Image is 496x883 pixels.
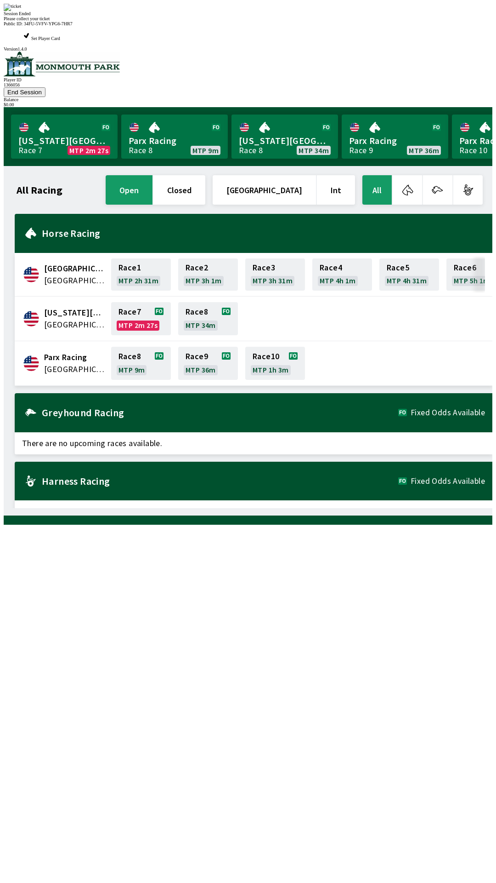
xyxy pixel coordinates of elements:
span: United States [44,363,106,375]
h2: Horse Racing [42,229,485,237]
span: MTP 4h 1m [320,277,356,284]
span: 34FU-5VFV-YPG6-7HR7 [24,21,73,26]
button: open [106,175,152,205]
a: Race4MTP 4h 1m [312,258,372,291]
span: MTP 2m 27s [69,147,108,154]
span: Race 3 [253,264,275,271]
span: MTP 2m 27s [118,321,158,329]
span: MTP 4h 31m [387,277,427,284]
span: There are no upcoming races available. [15,500,492,522]
a: Race2MTP 3h 1m [178,258,238,291]
div: Balance [4,97,492,102]
a: Race1MTP 2h 31m [111,258,171,291]
img: ticket [4,4,21,11]
img: venue logo [4,52,120,76]
span: Parx Racing [44,351,106,363]
span: Race 6 [454,264,476,271]
span: MTP 34m [299,147,329,154]
span: Race 7 [118,308,141,315]
a: Race3MTP 3h 31m [245,258,305,291]
span: MTP 5h 1m [454,277,490,284]
span: There are no upcoming races available. [15,432,492,454]
div: Race 10 [459,147,488,154]
span: Race 1 [118,264,141,271]
div: Public ID: [4,21,492,26]
div: Race 8 [129,147,152,154]
span: Fixed Odds Available [411,477,485,485]
span: MTP 36m [186,366,216,373]
span: MTP 9m [192,147,219,154]
a: Race10MTP 1h 3m [245,347,305,380]
div: Race 7 [18,147,42,154]
span: MTP 3h 31m [253,277,293,284]
span: United States [44,319,106,331]
div: Race 9 [349,147,373,154]
a: Parx RacingRace 9MTP 36m [342,115,448,159]
span: Fixed Odds Available [411,409,485,416]
span: MTP 36m [409,147,439,154]
span: Parx Racing [349,135,441,147]
span: MTP 34m [186,321,216,329]
button: closed [153,175,205,205]
span: Please collect your ticket [4,16,50,21]
div: $ 0.00 [4,102,492,107]
span: MTP 3h 1m [186,277,222,284]
a: Race9MTP 36m [178,347,238,380]
span: MTP 2h 31m [118,277,158,284]
h2: Harness Racing [42,477,398,485]
h1: All Racing [17,186,62,194]
span: MTP 9m [118,366,145,373]
span: Race 9 [186,353,208,360]
a: Race8MTP 9m [111,347,171,380]
a: Race7MTP 2m 27s [111,302,171,335]
span: Race 8 [118,353,141,360]
span: Race 4 [320,264,342,271]
span: [US_STATE][GEOGRAPHIC_DATA] [18,135,110,147]
span: Parx Racing [129,135,220,147]
span: Race 2 [186,264,208,271]
div: Player ID [4,77,492,82]
div: Version 1.4.0 [4,46,492,52]
button: All [362,175,392,205]
a: Parx RacingRace 8MTP 9m [121,115,228,159]
a: Race5MTP 4h 31m [379,258,439,291]
button: Int [317,175,355,205]
h2: Greyhound Racing [42,409,398,416]
span: United States [44,275,106,287]
span: [US_STATE][GEOGRAPHIC_DATA] [239,135,331,147]
span: Race 5 [387,264,409,271]
button: End Session [4,87,45,97]
div: 1366056 [4,82,492,87]
button: [GEOGRAPHIC_DATA] [213,175,316,205]
span: Canterbury Park [44,263,106,275]
span: MTP 1h 3m [253,366,289,373]
span: Race 10 [253,353,279,360]
a: [US_STATE][GEOGRAPHIC_DATA]Race 7MTP 2m 27s [11,115,118,159]
a: [US_STATE][GEOGRAPHIC_DATA]Race 8MTP 34m [231,115,338,159]
div: Session Ended [4,11,492,16]
a: Race8MTP 34m [178,302,238,335]
span: Race 8 [186,308,208,315]
span: Set Player Card [31,36,60,41]
div: Race 8 [239,147,263,154]
span: Delaware Park [44,307,106,319]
